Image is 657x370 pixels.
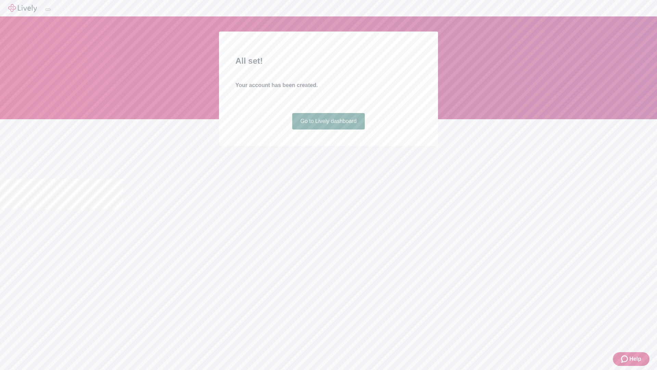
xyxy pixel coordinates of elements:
[613,352,649,366] button: Zendesk support iconHelp
[235,55,422,67] h2: All set!
[45,9,51,11] button: Log out
[629,355,641,363] span: Help
[621,355,629,363] svg: Zendesk support icon
[235,81,422,89] h4: Your account has been created.
[8,4,37,12] img: Lively
[292,113,365,129] a: Go to Lively dashboard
